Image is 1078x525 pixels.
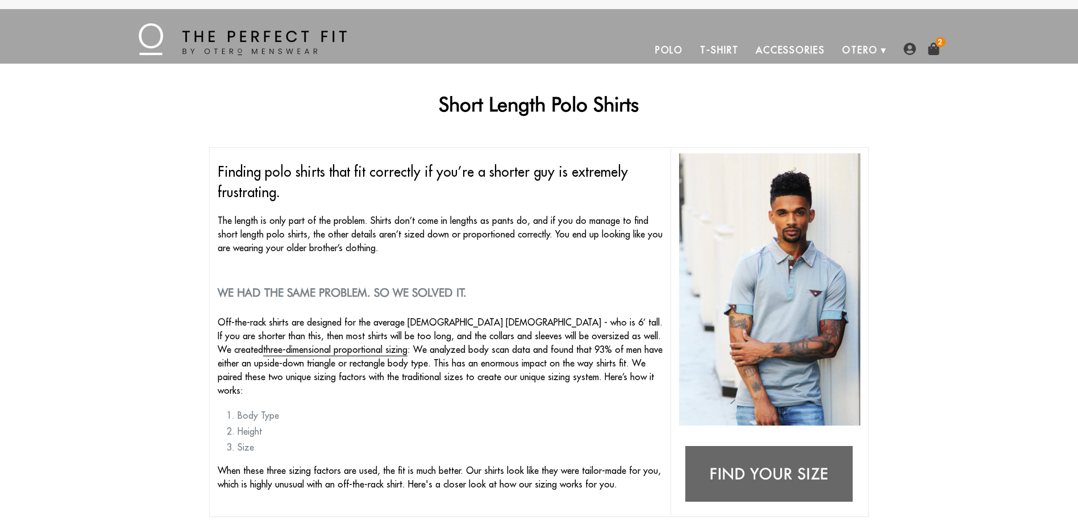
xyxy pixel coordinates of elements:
[238,440,663,454] li: Size
[218,286,663,299] h2: We had the same problem. So we solved it.
[747,36,834,64] a: Accessories
[679,439,860,511] img: Find your size: tshirts for short guys
[218,163,628,201] span: Finding polo shirts that fit correctly if you’re a shorter guy is extremely frustrating.
[218,214,663,255] p: The length is only part of the problem. Shirts don’t come in lengths as pants do, and if you do m...
[927,43,940,55] a: 2
[927,43,940,55] img: shopping-bag-icon.png
[834,36,886,64] a: Otero
[139,23,347,55] img: The Perfect Fit - by Otero Menswear - Logo
[935,37,946,47] span: 2
[679,153,860,426] img: short length polo shirts
[238,424,663,438] li: Height
[209,92,869,116] h1: Short Length Polo Shirts
[218,464,663,491] p: When these three sizing factors are used, the fit is much better. Our shirts look like they were ...
[238,409,663,422] li: Body Type
[263,344,407,356] a: three-dimensional proportional sizing
[904,43,916,55] img: user-account-icon.png
[692,36,747,64] a: T-Shirt
[218,316,663,396] span: Off-the-rack shirts are designed for the average [DEMOGRAPHIC_DATA] [DEMOGRAPHIC_DATA] - who is 6...
[647,36,692,64] a: Polo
